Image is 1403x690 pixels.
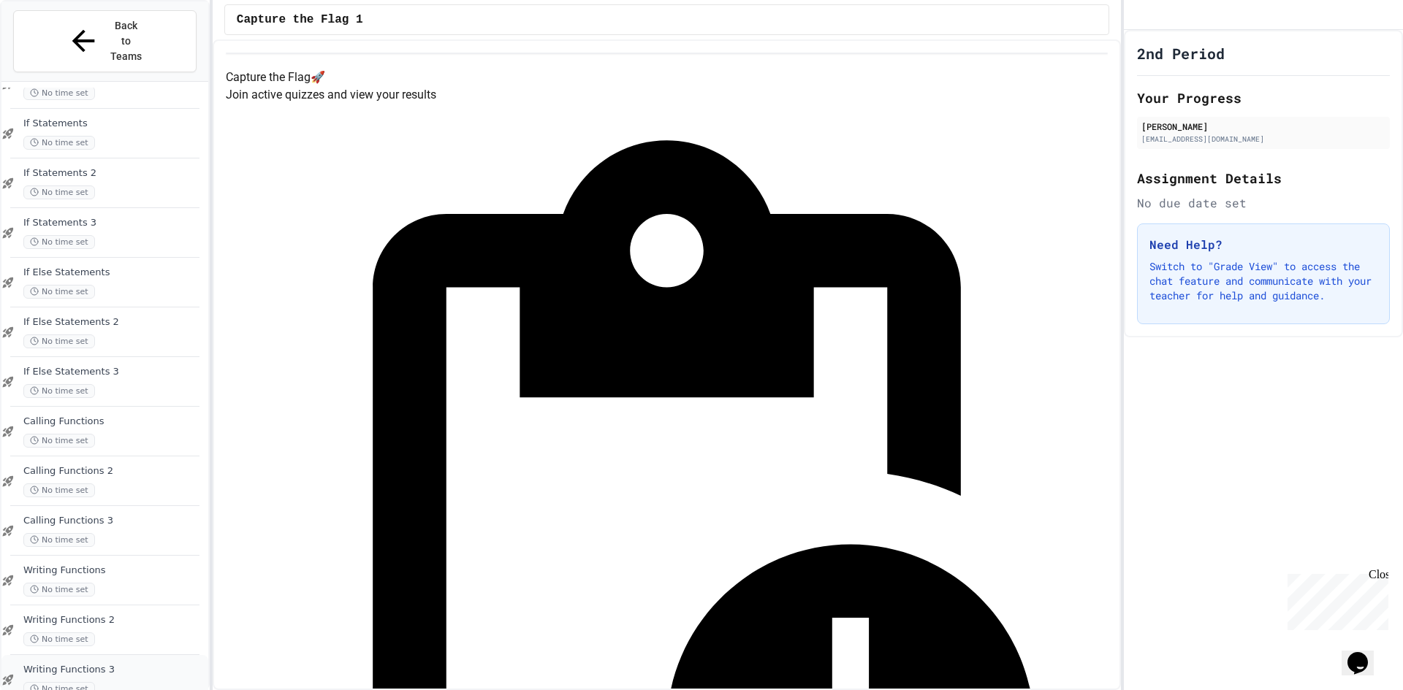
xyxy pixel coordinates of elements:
span: No time set [23,136,95,150]
p: Switch to "Grade View" to access the chat feature and communicate with your teacher for help and ... [1149,259,1377,303]
span: Back to Teams [109,18,143,64]
div: No due date set [1137,194,1390,212]
span: No time set [23,285,95,299]
span: If Statements 2 [23,167,205,180]
span: No time set [23,334,95,348]
span: If Statements [23,118,205,130]
span: No time set [23,632,95,646]
span: Calling Functions 2 [23,465,205,478]
span: Capture the Flag 1 [237,11,363,28]
h2: Your Progress [1137,88,1390,108]
h2: Assignment Details [1137,168,1390,188]
span: Calling Functions [23,415,205,428]
div: [PERSON_NAME] [1141,120,1385,133]
h4: Capture the Flag 🚀 [226,69,1108,86]
button: Back to Teams [13,10,197,72]
span: If Else Statements 3 [23,366,205,378]
span: Calling Functions 3 [23,515,205,527]
span: No time set [23,533,95,547]
span: If Else Statements [23,267,205,279]
div: Chat with us now!Close [6,6,101,93]
span: No time set [23,483,95,497]
iframe: chat widget [1282,568,1388,630]
h1: 2nd Period [1137,43,1225,64]
span: Writing Functions 2 [23,614,205,626]
span: No time set [23,235,95,249]
span: No time set [23,86,95,100]
span: If Else Statements 2 [23,316,205,329]
h3: Need Help? [1149,236,1377,253]
iframe: chat widget [1342,632,1388,675]
span: No time set [23,185,95,199]
span: Writing Functions [23,564,205,577]
div: [EMAIL_ADDRESS][DOMAIN_NAME] [1141,134,1385,145]
span: No time set [23,583,95,597]
span: If Statements 3 [23,217,205,229]
span: No time set [23,384,95,398]
span: Writing Functions 3 [23,664,205,676]
p: Join active quizzes and view your results [226,86,1108,104]
span: No time set [23,434,95,448]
